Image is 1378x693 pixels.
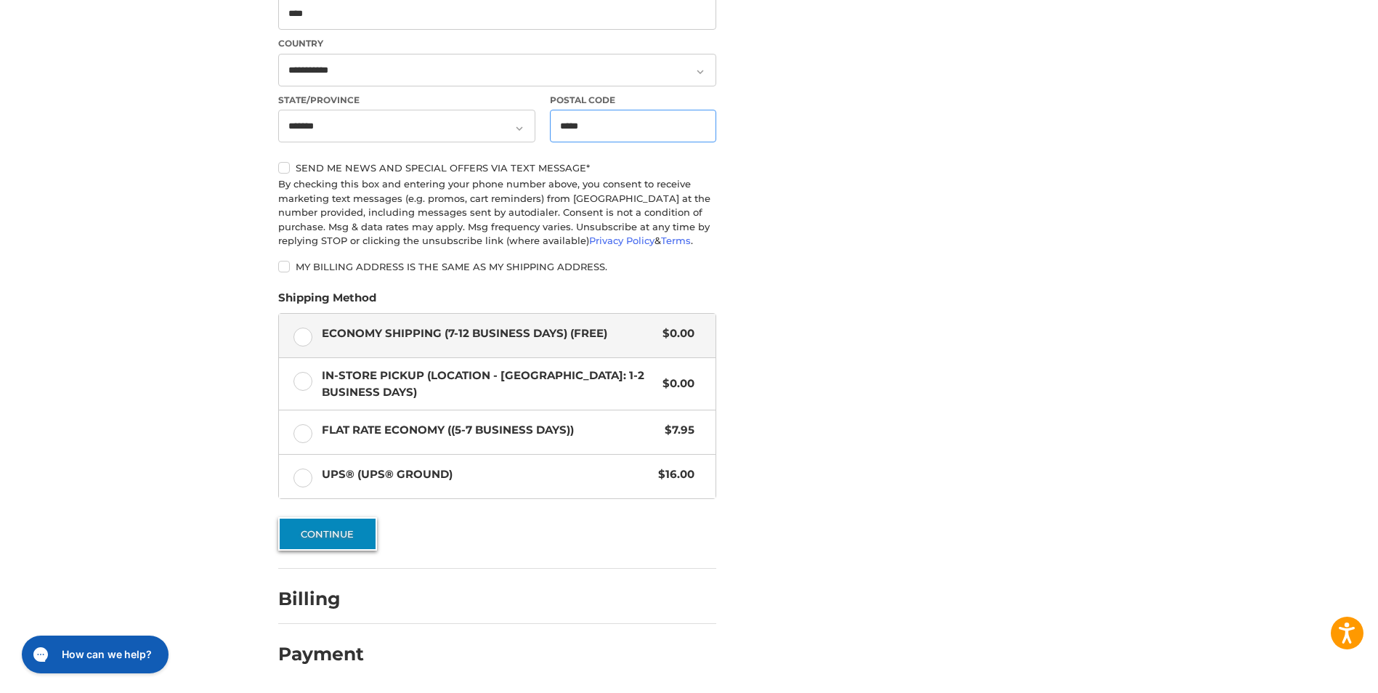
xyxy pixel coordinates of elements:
[322,325,656,342] span: Economy Shipping (7-12 Business Days) (Free)
[589,235,654,246] a: Privacy Policy
[278,588,363,610] h2: Billing
[322,466,652,483] span: UPS® (UPS® Ground)
[15,631,173,678] iframe: Gorgias live chat messenger
[322,422,658,439] span: Flat Rate Economy ((5-7 Business Days))
[278,37,716,50] label: Country
[550,94,717,107] label: Postal Code
[655,376,694,392] span: $0.00
[278,94,535,107] label: State/Province
[661,235,691,246] a: Terms
[655,325,694,342] span: $0.00
[278,517,377,551] button: Continue
[322,368,656,400] span: In-Store Pickup (Location - [GEOGRAPHIC_DATA]: 1-2 BUSINESS DAYS)
[278,261,716,272] label: My billing address is the same as my shipping address.
[651,466,694,483] span: $16.00
[278,643,364,665] h2: Payment
[657,422,694,439] span: $7.95
[278,177,716,248] div: By checking this box and entering your phone number above, you consent to receive marketing text ...
[278,162,716,174] label: Send me news and special offers via text message*
[278,290,376,313] legend: Shipping Method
